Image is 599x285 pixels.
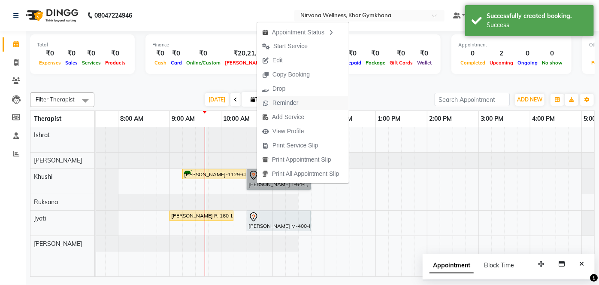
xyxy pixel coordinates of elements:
a: 1:00 PM [376,113,403,125]
span: Print All Appointment Slip [272,169,339,178]
img: logo [22,3,81,28]
div: ₹0 [415,49,434,58]
img: add-service.png [262,114,269,120]
span: No show [540,60,565,66]
b: 08047224946 [94,3,132,28]
span: [PERSON_NAME] [34,240,82,248]
button: Close [575,257,588,271]
a: 8:00 AM [118,113,146,125]
div: 0 [458,49,487,58]
span: Print Appointment Slip [272,155,331,164]
a: 3:00 PM [479,113,506,125]
span: Ruksana [34,198,58,206]
img: printapt.png [262,156,269,163]
span: Edit [272,56,283,65]
div: ₹0 [80,49,103,58]
div: ₹0 [184,49,223,58]
span: Appointment [430,258,474,273]
button: ADD NEW [515,94,545,106]
span: Card [169,60,184,66]
span: Prepaid [342,60,363,66]
div: Redemption [318,41,434,49]
span: Start Service [273,42,308,51]
div: ₹0 [363,49,387,58]
span: Block Time [484,261,514,269]
span: [DATE] [205,93,229,106]
span: [PERSON_NAME] cash [223,60,279,66]
span: Khushi [34,173,52,181]
span: Online/Custom [184,60,223,66]
div: Success [487,21,587,30]
div: ₹0 [152,49,169,58]
div: [PERSON_NAME] R-160-L, TK03, 09:00 AM-10:15 AM, Swedish / Aroma / Deep tissue- 60 min [170,212,233,220]
span: Gift Cards [387,60,415,66]
span: Package [363,60,387,66]
span: Drop [272,84,285,93]
span: Sales [63,60,80,66]
span: Cash [152,60,169,66]
span: Reminder [272,98,299,107]
div: ₹0 [342,49,363,58]
div: Appointment Status [257,25,349,39]
div: ₹0 [63,49,80,58]
span: Ongoing [515,60,540,66]
span: Jyoti [34,215,46,222]
span: Services [80,60,103,66]
a: 9:00 AM [170,113,197,125]
div: ₹0 [103,49,128,58]
div: 0 [515,49,540,58]
div: ₹0 [387,49,415,58]
div: Successfully created booking. [487,12,587,21]
a: 4:00 PM [530,113,557,125]
span: [PERSON_NAME] [34,156,82,164]
div: Finance [152,41,294,49]
div: [PERSON_NAME] M-400-L, TK04, 10:30 AM-11:45 AM, Swedish / Aroma / Deep tissue- 60 min [248,212,310,230]
img: apt_status.png [262,29,269,36]
a: 10:00 AM [221,113,252,125]
span: Filter Therapist [36,96,75,103]
span: Copy Booking [272,70,310,79]
span: Therapist [34,115,61,123]
span: Ishrat [34,131,50,139]
a: 2:00 PM [427,113,454,125]
span: View Profile [272,127,304,136]
span: ADD NEW [517,96,542,103]
span: Print Service Slip [272,141,318,150]
div: [PERSON_NAME]-1129-O, TK02, 09:15 AM-10:30 AM, Swedish / Aroma / Deep tissue- 60 min [183,170,245,178]
span: Wallet [415,60,434,66]
div: ₹20,21,795 [223,49,279,58]
span: Expenses [37,60,63,66]
span: Add Service [272,113,304,122]
div: 0 [540,49,565,58]
span: Completed [458,60,487,66]
div: ₹0 [37,49,63,58]
span: Products [103,60,128,66]
div: Appointment [458,41,565,49]
span: Upcoming [487,60,515,66]
div: 2 [487,49,515,58]
input: Search Appointment [435,93,510,106]
div: ₹0 [169,49,184,58]
img: printall.png [262,171,269,177]
span: Thu [248,96,266,103]
div: Total [37,41,128,49]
